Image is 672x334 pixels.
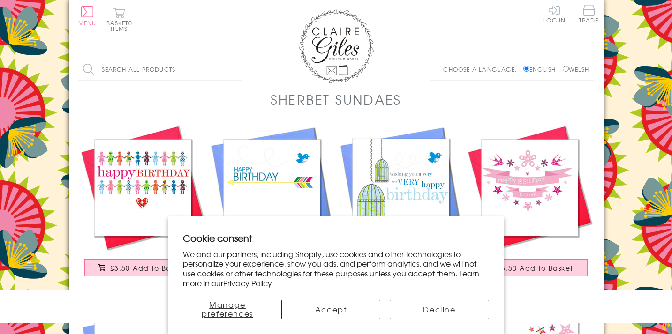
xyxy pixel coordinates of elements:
[207,123,336,252] img: Birthday Card, Arrow and bird, Happy Birthday
[471,259,588,276] button: £3.50 Add to Basket
[202,299,253,319] span: Manage preferences
[78,19,97,27] span: Menu
[465,123,594,252] img: Birthday Card, Pink Banner, Happy Birthday to you
[183,300,272,319] button: Manage preferences
[523,65,560,74] label: English
[497,263,574,273] span: £3.50 Add to Basket
[443,65,521,74] p: Choose a language:
[183,249,489,288] p: We and our partners, including Shopify, use cookies and other technologies to personalize your ex...
[299,9,374,83] img: Claire Giles Greetings Cards
[271,90,401,109] h1: Sherbet Sundaes
[281,300,380,319] button: Accept
[183,231,489,245] h2: Cookie consent
[223,277,272,289] a: Privacy Policy
[579,5,599,25] a: Trade
[563,66,569,72] input: Welsh
[543,5,566,23] a: Log In
[523,66,529,72] input: English
[579,5,599,23] span: Trade
[233,59,242,80] input: Search
[390,300,489,319] button: Decline
[78,123,207,286] a: Birthday Card, Patterned Girls, Happy Birthday £3.50 Add to Basket
[111,19,132,33] span: 0 items
[110,263,187,273] span: £3.50 Add to Basket
[78,59,242,80] input: Search all products
[336,123,465,286] a: Birthday Card, Birdcages, Wishing you a very Happy Birthday £3.50 Add to Basket
[336,123,465,252] img: Birthday Card, Birdcages, Wishing you a very Happy Birthday
[84,259,201,276] button: £3.50 Add to Basket
[207,123,336,286] a: Birthday Card, Arrow and bird, Happy Birthday £3.50 Add to Basket
[465,123,594,286] a: Birthday Card, Pink Banner, Happy Birthday to you £3.50 Add to Basket
[78,6,97,26] button: Menu
[78,123,207,252] img: Birthday Card, Patterned Girls, Happy Birthday
[106,7,132,31] button: Basket0 items
[563,65,589,74] label: Welsh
